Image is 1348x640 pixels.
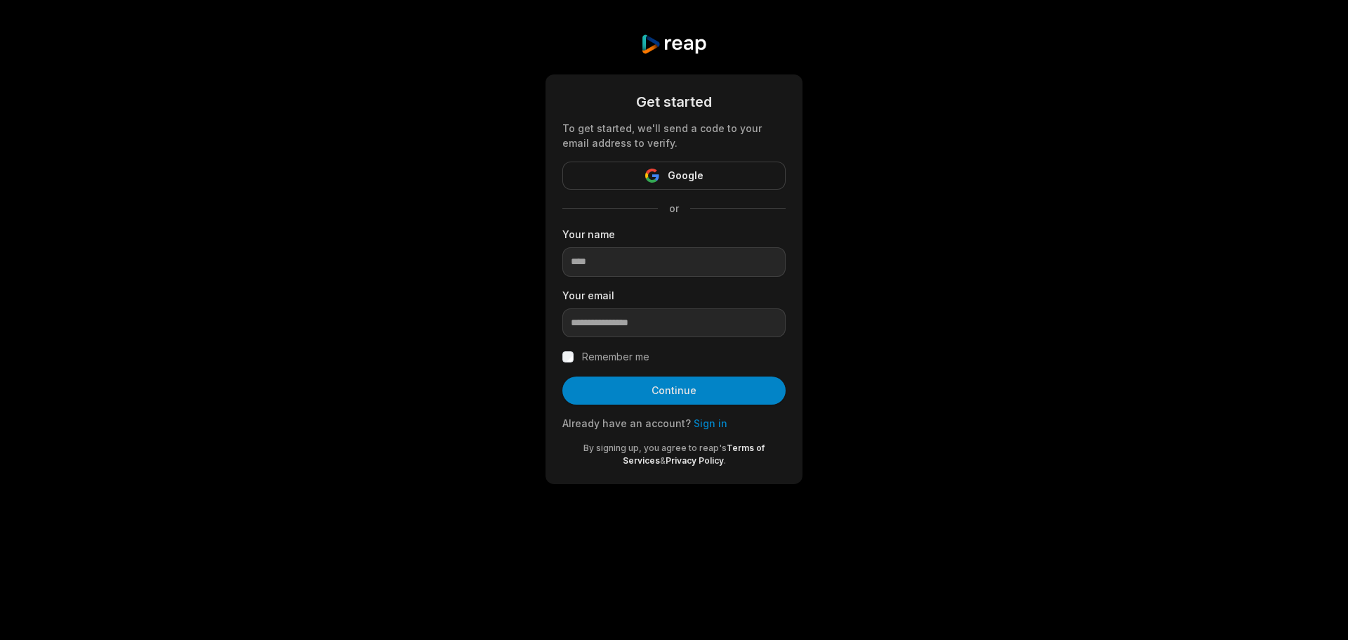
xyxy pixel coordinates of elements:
div: Get started [562,91,786,112]
img: reap [640,34,707,55]
span: Already have an account? [562,417,691,429]
span: By signing up, you agree to reap's [583,443,727,453]
label: Your email [562,288,786,303]
span: & [660,455,666,466]
label: Your name [562,227,786,242]
button: Continue [562,377,786,405]
span: . [724,455,726,466]
a: Sign in [694,417,727,429]
span: or [658,201,690,216]
label: Remember me [582,348,649,365]
a: Privacy Policy [666,455,724,466]
div: To get started, we'll send a code to your email address to verify. [562,121,786,150]
span: Google [668,167,703,184]
button: Google [562,162,786,190]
